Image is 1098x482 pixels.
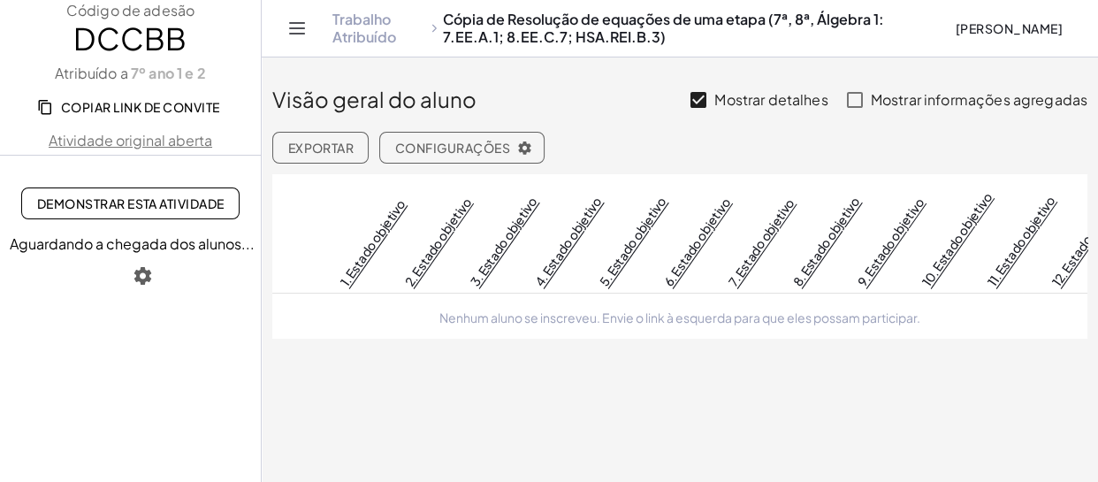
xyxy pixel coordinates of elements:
[37,195,225,211] font: Demonstrar esta atividade
[66,1,194,19] font: Código de adesão
[272,132,369,164] button: Exportar
[466,194,539,289] a: 3. Estado objetivo
[287,140,354,156] font: Exportar
[854,195,926,289] a: 9. Estado objetivo
[10,234,255,253] font: Aguardando a chegada dos alunos...
[401,195,474,289] a: 2. Estado objetivo
[595,194,668,289] a: 5. Estado objetivo
[337,196,408,289] a: 1. Estado objetivo
[73,19,187,57] font: DCCBB
[714,90,827,109] font: Mostrar detalhes
[128,64,206,84] a: 7º ano 1 e 2
[332,10,396,46] font: Trabalho Atribuído
[919,189,995,289] a: 10. Estado objetivo
[395,140,510,156] font: Configurações
[49,131,212,149] font: Atividade original aberta
[725,195,797,289] a: 7. Estado objetivo
[956,20,1063,36] font: [PERSON_NAME]
[379,132,545,164] button: Configurações
[21,187,240,219] a: Demonstrar esta atividade
[660,195,733,289] a: 6. Estado objetivo
[789,194,863,289] a: 8. Estado objetivo
[983,193,1057,289] a: 11. Estado objetivo
[871,90,1087,109] font: Mostrar informações agregadas
[55,64,128,82] font: Atribuído a
[61,99,220,115] font: Copiar link de convite
[439,309,920,325] font: Nenhum aluno se inscreveu. Envie o link à esquerda para que eles possam participar.
[27,91,233,123] button: Copiar link de convite
[941,12,1077,44] button: [PERSON_NAME]
[530,194,604,289] a: 4. Estado objetivo
[332,11,425,46] a: Trabalho Atribuído
[272,86,477,112] font: Visão geral do aluno
[131,64,206,82] font: 7º ano 1 e 2
[283,14,311,42] button: Alternar navegação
